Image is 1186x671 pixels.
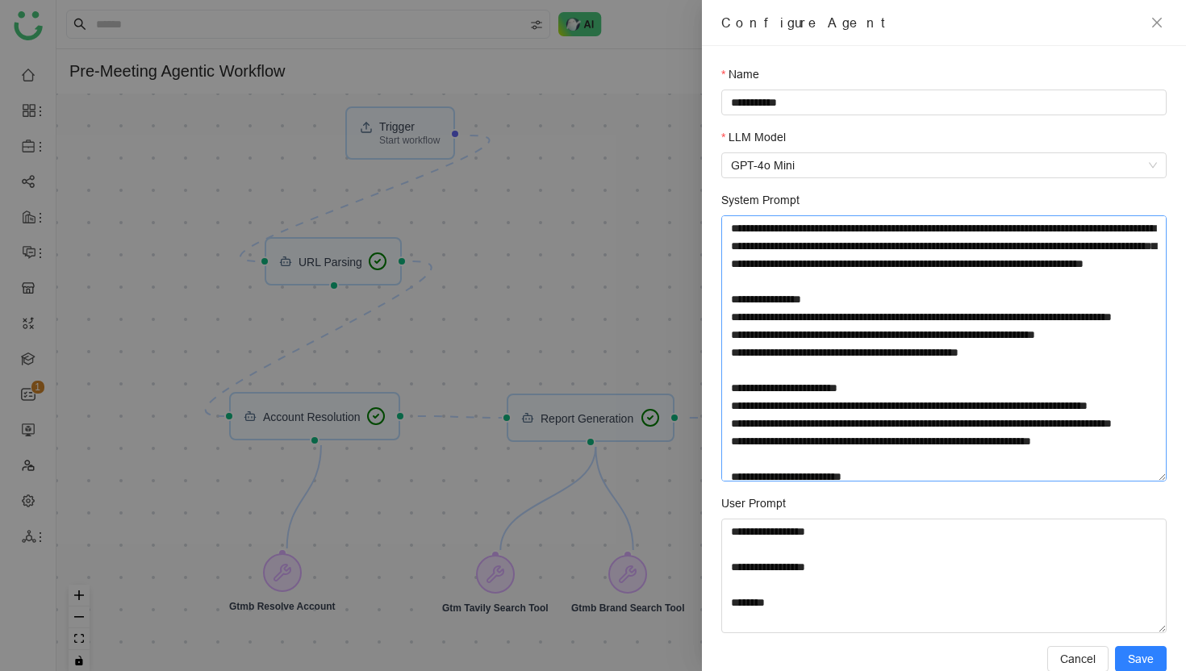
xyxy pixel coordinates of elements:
[721,215,1167,481] textarea: System Prompt
[721,128,786,146] label: LLM Model
[721,191,800,209] label: System Prompt
[721,90,1167,115] input: Name
[721,494,786,512] label: User Prompt
[1147,13,1167,32] button: Close
[721,65,759,83] label: Name
[1128,650,1154,668] span: Save
[721,13,1139,32] div: Configure Agent
[1060,650,1096,668] span: Cancel
[721,519,1167,633] textarea: User Prompt
[731,153,1157,177] span: GPT-4o Mini
[1151,16,1163,29] span: close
